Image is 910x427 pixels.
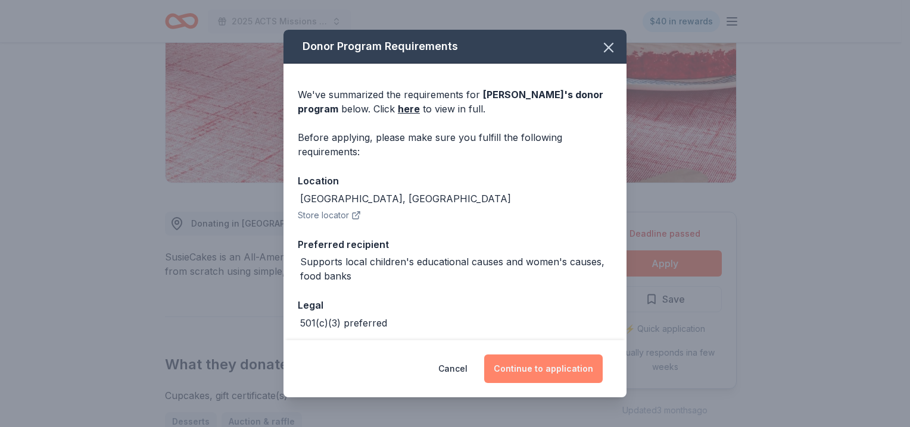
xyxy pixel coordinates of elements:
div: Location [298,173,612,189]
button: Store locator [298,208,361,222]
div: Donor Program Requirements [283,30,627,64]
div: 501(c)(3) preferred [300,316,387,330]
button: Cancel [438,354,468,383]
div: We've summarized the requirements for below. Click to view in full. [298,87,612,116]
div: Supports local children's educational causes and women's causes, food banks [300,255,612,283]
div: Legal [298,297,612,313]
a: here [398,102,420,116]
button: Continue to application [484,354,603,383]
div: Before applying, please make sure you fulfill the following requirements: [298,130,612,159]
div: [GEOGRAPHIC_DATA], [GEOGRAPHIC_DATA] [300,191,511,206]
div: Preferred recipient [298,237,612,252]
